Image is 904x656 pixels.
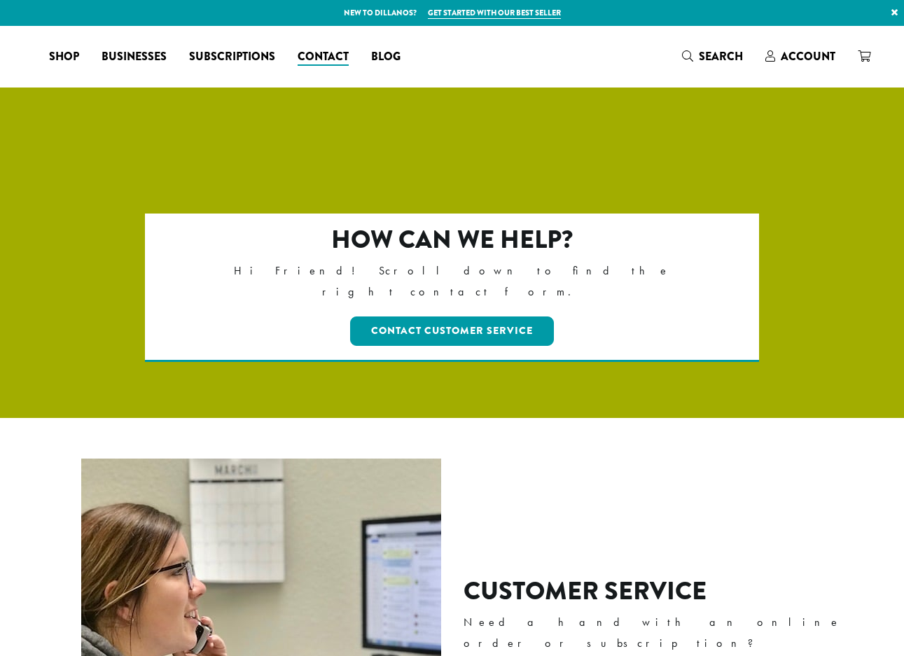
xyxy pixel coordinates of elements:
[371,48,401,66] span: Blog
[464,576,862,606] h2: Customer Service
[464,612,862,654] p: Need a hand with an online order or subscription?
[298,48,349,66] span: Contact
[205,225,699,255] h2: How can we help?
[49,48,79,66] span: Shop
[671,45,754,68] a: Search
[102,48,167,66] span: Businesses
[350,316,554,346] a: Contact Customer Service
[38,46,90,68] a: Shop
[428,7,561,19] a: Get started with our best seller
[189,48,275,66] span: Subscriptions
[699,48,743,64] span: Search
[781,48,835,64] span: Account
[205,260,699,302] p: Hi Friend! Scroll down to find the right contact form.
